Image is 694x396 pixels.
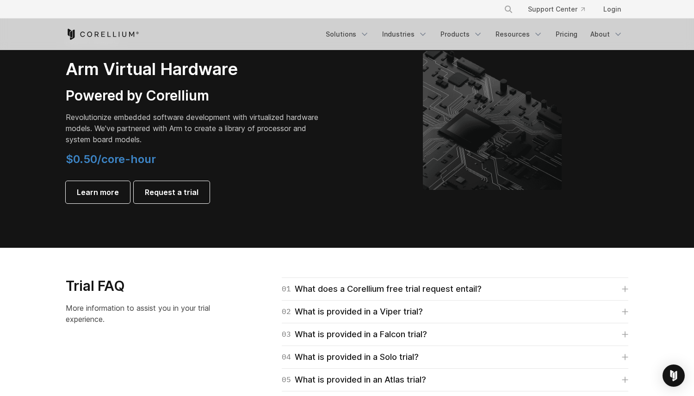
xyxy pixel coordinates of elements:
[282,328,628,341] a: 03What is provided in a Falcon trial?
[282,373,291,386] span: 05
[490,26,548,43] a: Resources
[435,26,488,43] a: Products
[66,152,156,166] span: $0.50/core-hour
[282,373,628,386] a: 05What is provided in an Atlas trial?
[282,351,291,364] span: 04
[282,305,423,318] div: What is provided in a Viper trial?
[493,1,628,18] div: Navigation Menu
[66,29,139,40] a: Corellium Home
[282,283,628,295] a: 01What does a Corellium free trial request entail?
[145,187,198,198] span: Request a trial
[663,365,685,387] div: Open Intercom Messenger
[282,305,291,318] span: 02
[282,283,482,295] div: What does a Corellium free trial request entail?
[500,1,517,18] button: Search
[423,51,562,190] img: Corellium's ARM Virtual Hardware Platform
[66,112,325,145] p: Revolutionize embedded software development with virtualized hardware models. We've partnered wit...
[320,26,628,43] div: Navigation Menu
[66,302,228,325] p: More information to assist you in your trial experience.
[282,351,628,364] a: 04What is provided in a Solo trial?
[66,59,325,80] h2: Arm Virtual Hardware
[282,283,291,295] span: 01
[585,26,628,43] a: About
[282,328,291,341] span: 03
[520,1,592,18] a: Support Center
[134,181,210,203] a: Request a trial
[66,87,325,105] h3: Powered by Corellium
[66,277,228,295] h3: Trial FAQ
[66,181,130,203] a: Learn more
[282,351,419,364] div: What is provided in a Solo trial?
[77,187,119,198] span: Learn more
[550,26,583,43] a: Pricing
[377,26,433,43] a: Industries
[282,328,427,341] div: What is provided in a Falcon trial?
[596,1,628,18] a: Login
[282,373,426,386] div: What is provided in an Atlas trial?
[320,26,375,43] a: Solutions
[282,305,628,318] a: 02What is provided in a Viper trial?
